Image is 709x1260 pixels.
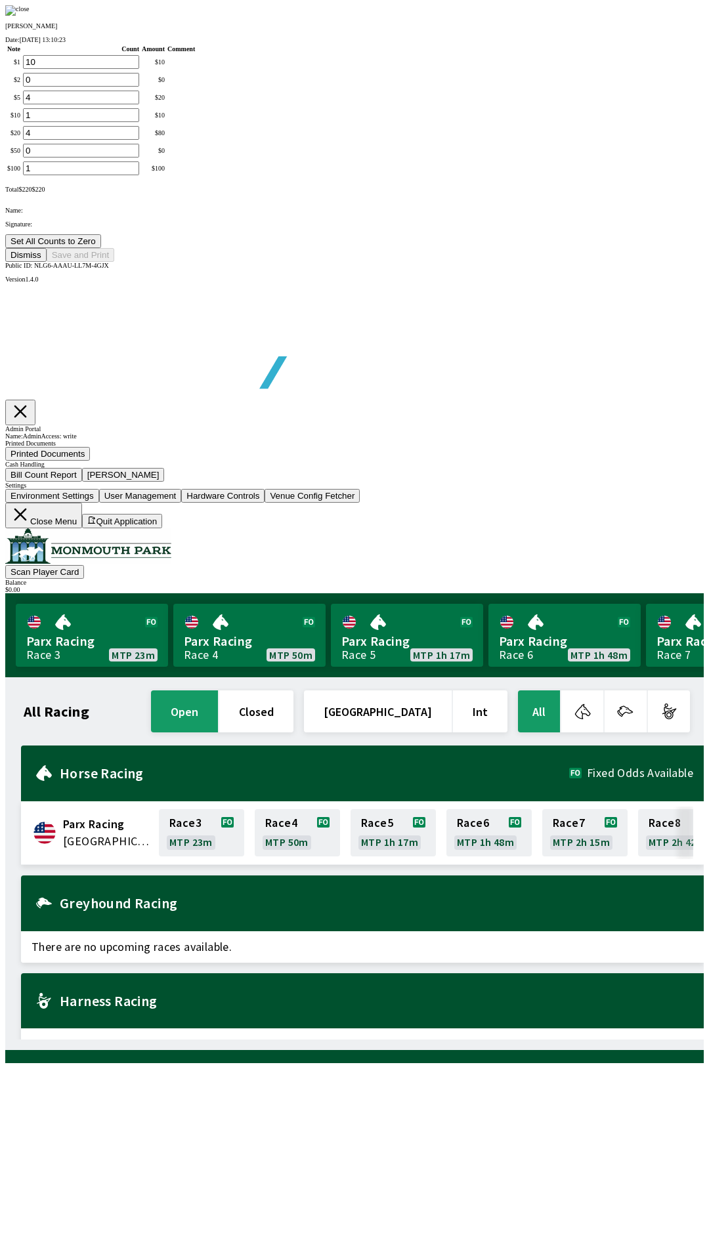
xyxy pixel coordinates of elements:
td: $ 5 [7,90,21,105]
td: $ 100 [7,161,21,176]
span: Race 7 [553,818,585,828]
img: close [5,5,30,16]
td: $ 50 [7,143,21,158]
div: Race 5 [341,650,376,660]
div: Public ID: [5,262,704,269]
div: Race 4 [184,650,218,660]
span: United States [63,833,151,850]
button: Save and Print [47,248,114,262]
button: closed [219,690,293,732]
div: Admin Portal [5,425,704,432]
div: Race 3 [26,650,60,660]
span: Parx Racing [184,633,315,650]
th: Note [7,45,21,53]
div: Settings [5,482,704,489]
p: Name: [5,207,704,214]
button: Close Menu [5,503,82,528]
span: NLG6-AAAU-LL7M-4GJX [34,262,109,269]
div: Version 1.4.0 [5,276,704,283]
th: Comment [167,45,196,53]
h2: Horse Racing [60,768,569,778]
button: Hardware Controls [181,489,265,503]
span: Race 8 [649,818,681,828]
p: [PERSON_NAME] [5,22,704,30]
span: MTP 23m [112,650,155,660]
span: Race 6 [457,818,489,828]
td: $ 1 [7,54,21,70]
th: Count [22,45,140,53]
a: Race7MTP 2h 15m [542,809,628,856]
span: MTP 2h 15m [553,837,610,847]
span: MTP 1h 48m [457,837,514,847]
span: $ 220 [32,186,45,193]
div: $ 0.00 [5,586,704,593]
div: $ 100 [142,165,165,172]
button: open [151,690,218,732]
span: [DATE] 13:10:23 [20,36,66,43]
button: User Management [99,489,182,503]
div: $ 10 [142,58,165,66]
span: There are no upcoming races available. [21,1028,704,1060]
div: $ 20 [142,94,165,101]
button: Scan Player Card [5,565,84,579]
span: Fixed Odds Available [587,768,693,778]
span: Race 3 [169,818,202,828]
span: MTP 50m [269,650,312,660]
span: MTP 23m [169,837,213,847]
div: $ 0 [142,147,165,154]
div: Name: Admin Access: write [5,432,704,440]
button: Environment Settings [5,489,99,503]
td: $ 20 [7,125,21,140]
a: Race4MTP 50m [255,809,340,856]
p: Signature: [5,220,704,228]
span: MTP 50m [265,837,309,847]
div: Balance [5,579,704,586]
h2: Greyhound Racing [60,898,693,908]
span: Parx Racing [63,816,151,833]
button: Printed Documents [5,447,90,461]
a: Race5MTP 1h 17m [351,809,436,856]
button: All [518,690,560,732]
div: $ 80 [142,129,165,136]
button: Int [453,690,507,732]
span: $ 220 [18,186,32,193]
div: $ 0 [142,76,165,83]
div: Date: [5,36,704,43]
span: MTP 1h 48m [570,650,628,660]
button: Quit Application [82,514,162,528]
h1: All Racing [24,706,89,717]
a: Parx RacingRace 6MTP 1h 48m [488,604,641,667]
span: Race 5 [361,818,393,828]
img: global tote logo [35,283,412,421]
div: Printed Documents [5,440,704,447]
span: Parx Racing [499,633,630,650]
td: $ 10 [7,108,21,123]
a: Parx RacingRace 5MTP 1h 17m [331,604,483,667]
span: There are no upcoming races available. [21,931,704,963]
span: Race 4 [265,818,297,828]
div: $ 10 [142,112,165,119]
a: Parx RacingRace 4MTP 50m [173,604,326,667]
a: Race6MTP 1h 48m [446,809,532,856]
th: Amount [141,45,165,53]
td: $ 2 [7,72,21,87]
div: Race 7 [656,650,691,660]
span: MTP 1h 17m [413,650,470,660]
span: Parx Racing [26,633,158,650]
span: MTP 2h 42m [649,837,706,847]
button: Dismiss [5,248,47,262]
a: Race3MTP 23m [159,809,244,856]
span: MTP 1h 17m [361,837,418,847]
div: Total [5,186,704,193]
button: Bill Count Report [5,468,82,482]
a: Parx RacingRace 3MTP 23m [16,604,168,667]
h2: Harness Racing [60,996,693,1006]
div: Cash Handling [5,461,704,468]
button: Set All Counts to Zero [5,234,101,248]
button: [GEOGRAPHIC_DATA] [304,690,452,732]
div: Race 6 [499,650,533,660]
button: [PERSON_NAME] [82,468,165,482]
img: venue logo [5,528,171,564]
button: Venue Config Fetcher [265,489,360,503]
span: Parx Racing [341,633,473,650]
